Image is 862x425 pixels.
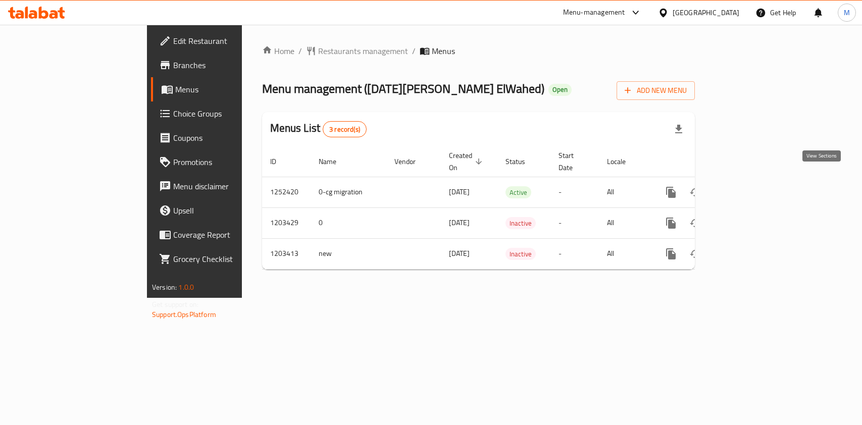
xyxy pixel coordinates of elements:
span: [DATE] [449,247,470,260]
div: Export file [667,117,691,141]
td: All [599,238,651,269]
span: Start Date [559,149,587,174]
a: Branches [151,53,291,77]
a: Grocery Checklist [151,247,291,271]
td: - [550,177,599,207]
a: Upsell [151,198,291,223]
button: Add New Menu [617,81,695,100]
a: Promotions [151,150,291,174]
span: Promotions [173,156,283,168]
span: Status [505,155,538,168]
a: Menus [151,77,291,101]
td: All [599,177,651,207]
span: Add New Menu [625,84,687,97]
span: Menus [175,83,283,95]
span: Menu disclaimer [173,180,283,192]
span: Open [548,85,572,94]
span: Coupons [173,132,283,144]
td: - [550,238,599,269]
button: more [659,242,683,266]
li: / [298,45,302,57]
span: Restaurants management [318,45,408,57]
div: Active [505,186,531,198]
td: - [550,207,599,238]
li: / [412,45,416,57]
span: 3 record(s) [323,125,366,134]
span: Vendor [394,155,429,168]
a: Choice Groups [151,101,291,126]
span: Grocery Checklist [173,253,283,265]
a: Menu disclaimer [151,174,291,198]
a: Restaurants management [306,45,408,57]
span: Locale [607,155,639,168]
span: Choice Groups [173,108,283,120]
div: Total records count [323,121,367,137]
span: Get support on: [152,298,198,311]
a: Edit Restaurant [151,29,291,53]
a: Support.OpsPlatform [152,308,216,321]
span: Active [505,187,531,198]
a: Coverage Report [151,223,291,247]
div: Open [548,84,572,96]
table: enhanced table [262,146,764,270]
button: more [659,180,683,204]
td: 0 [311,207,386,238]
h2: Menus List [270,121,367,137]
div: [GEOGRAPHIC_DATA] [673,7,739,18]
span: Upsell [173,204,283,217]
td: All [599,207,651,238]
span: Name [319,155,349,168]
span: Inactive [505,218,536,229]
span: Inactive [505,248,536,260]
td: 0-cg migration [311,177,386,207]
span: Version: [152,281,177,294]
span: Branches [173,59,283,71]
button: Change Status [683,211,707,235]
nav: breadcrumb [262,45,695,57]
span: Edit Restaurant [173,35,283,47]
span: Menus [432,45,455,57]
span: [DATE] [449,216,470,229]
span: M [844,7,850,18]
div: Menu-management [563,7,625,19]
span: Coverage Report [173,229,283,241]
button: Change Status [683,180,707,204]
td: new [311,238,386,269]
span: Menu management ( [DATE][PERSON_NAME] ElWahed ) [262,77,544,100]
button: more [659,211,683,235]
button: Change Status [683,242,707,266]
span: 1.0.0 [178,281,194,294]
a: Coupons [151,126,291,150]
span: Created On [449,149,485,174]
div: Inactive [505,217,536,229]
span: ID [270,155,289,168]
span: [DATE] [449,185,470,198]
th: Actions [651,146,764,177]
